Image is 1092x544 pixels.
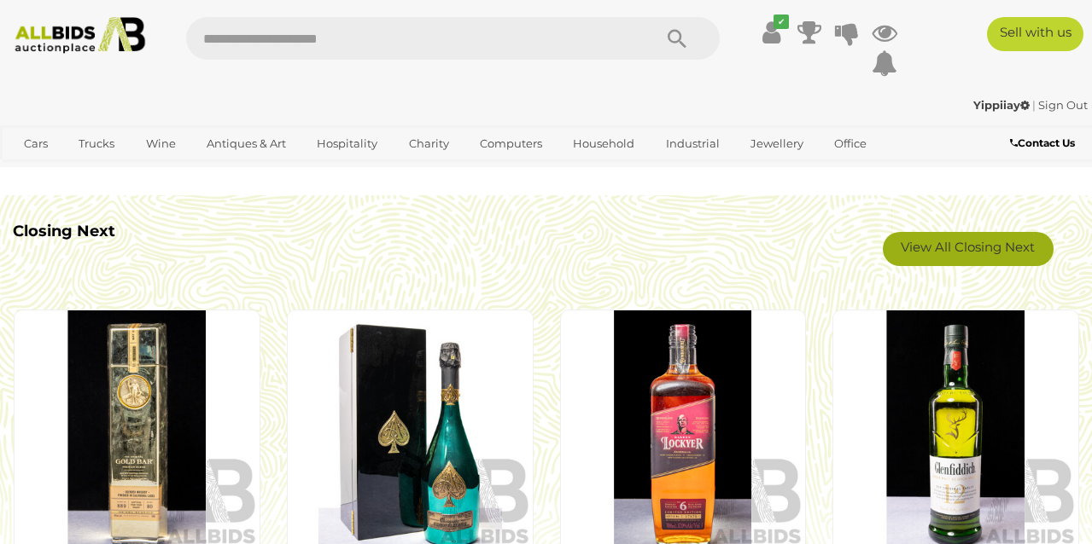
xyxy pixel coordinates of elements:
[883,232,1054,266] a: View All Closing Next
[634,17,720,60] button: Search
[1038,98,1088,112] a: Sign Out
[1010,134,1079,153] a: Contact Us
[1032,98,1036,112] span: |
[306,130,388,158] a: Hospitality
[79,158,222,186] a: [GEOGRAPHIC_DATA]
[13,130,59,158] a: Cars
[13,222,115,240] b: Closing Next
[759,17,785,48] a: ✔
[655,130,731,158] a: Industrial
[135,130,187,158] a: Wine
[196,130,297,158] a: Antiques & Art
[973,98,1032,112] a: Yippiiay
[823,130,878,158] a: Office
[13,158,70,186] a: Sports
[8,17,152,54] img: Allbids.com.au
[1010,136,1075,149] b: Contact Us
[562,130,645,158] a: Household
[774,14,789,29] i: ✔
[469,130,553,158] a: Computers
[987,17,1083,51] a: Sell with us
[739,130,815,158] a: Jewellery
[398,130,460,158] a: Charity
[973,98,1030,112] strong: Yippiiay
[67,130,126,158] a: Trucks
